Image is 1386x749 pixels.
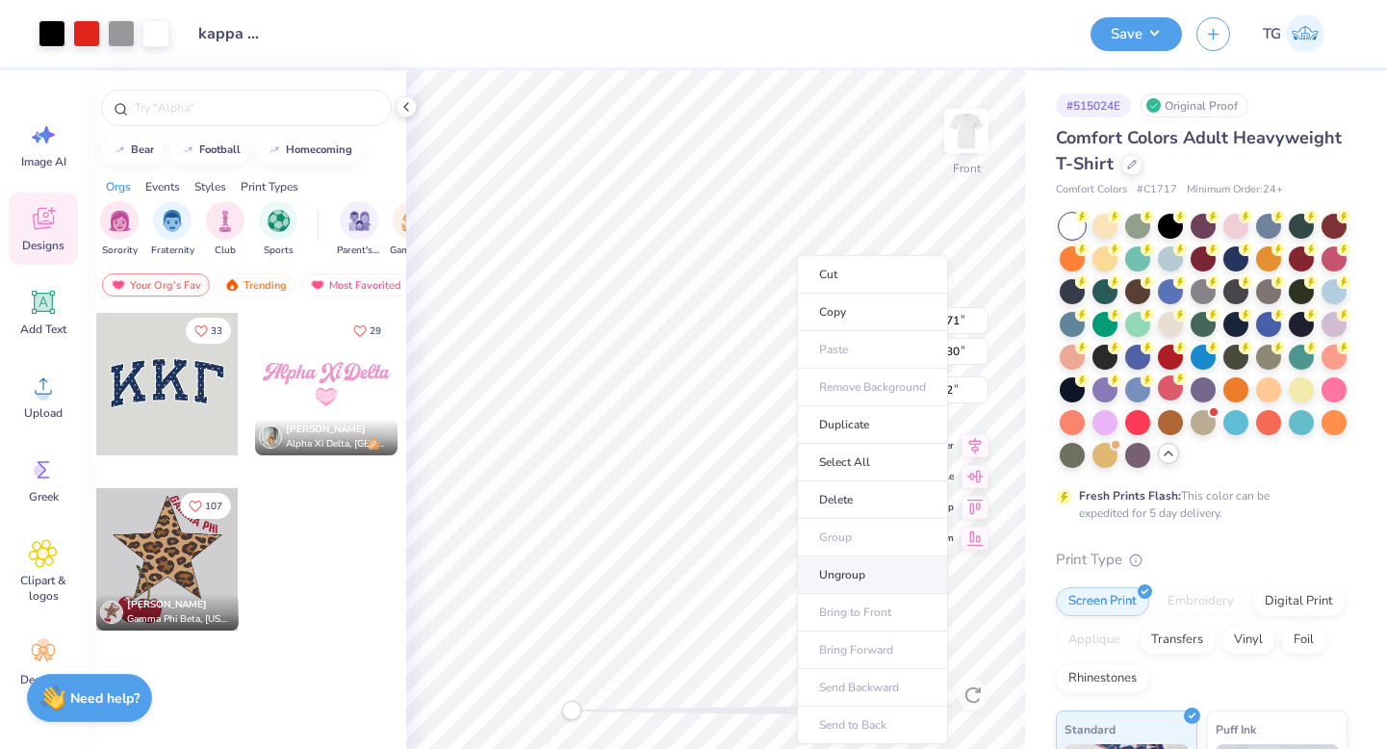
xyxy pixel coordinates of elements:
span: Designs [22,238,64,253]
button: filter button [100,201,139,258]
strong: Fresh Prints Flash: [1079,488,1181,504]
img: Club Image [215,210,236,232]
span: Puff Ink [1216,719,1256,739]
div: filter for Fraternity [151,201,194,258]
span: Alpha Xi Delta, [GEOGRAPHIC_DATA][US_STATE] [286,437,390,452]
img: trend_line.gif [267,144,282,156]
img: Sorority Image [109,210,131,232]
div: filter for Parent's Weekend [337,201,381,258]
img: most_fav.gif [111,278,126,292]
img: Tori Guary [1286,14,1324,53]
li: Copy [797,294,948,331]
span: Greek [29,489,59,504]
span: Gamma Phi Beta, [US_STATE][GEOGRAPHIC_DATA] [127,612,231,627]
span: Clipart & logos [12,573,75,604]
a: TG [1254,14,1333,53]
div: Digital Print [1252,587,1346,616]
div: football [199,144,241,155]
button: Like [345,318,390,344]
button: homecoming [256,136,361,165]
img: Sports Image [268,210,290,232]
div: Trending [216,273,295,297]
span: # C1717 [1137,182,1177,198]
span: Minimum Order: 24 + [1187,182,1283,198]
div: Rhinestones [1056,664,1149,693]
li: Select All [797,444,948,481]
button: Like [186,318,231,344]
button: bear [101,136,163,165]
div: Your Org's Fav [102,273,210,297]
strong: Need help? [70,689,140,708]
div: This color can be expedited for 5 day delivery. [1079,487,1316,522]
span: Comfort Colors Adult Heavyweight T-Shirt [1056,126,1342,175]
span: 107 [205,502,222,511]
span: Add Text [20,322,66,337]
div: homecoming [286,144,352,155]
img: Fraternity Image [162,210,183,232]
img: Game Day Image [401,210,423,232]
button: filter button [259,201,297,258]
input: Try "Alpha" [133,98,379,117]
div: Most Favorited [301,273,410,297]
div: Orgs [106,178,131,195]
button: Like [180,493,231,519]
span: [PERSON_NAME] [286,423,366,436]
li: Duplicate [797,406,948,444]
span: 29 [370,326,381,336]
img: trend_line.gif [112,144,127,156]
img: most_fav.gif [310,278,325,292]
span: Fraternity [151,244,194,258]
span: Sports [264,244,294,258]
button: filter button [206,201,244,258]
span: [PERSON_NAME] [127,598,207,611]
span: Image AI [21,154,66,169]
span: Sorority [102,244,138,258]
img: trend_line.gif [180,144,195,156]
div: Front [953,160,981,177]
div: Transfers [1139,626,1216,655]
div: Vinyl [1221,626,1275,655]
span: Club [215,244,236,258]
button: Save [1091,17,1182,51]
span: Game Day [390,244,434,258]
div: Embroidery [1155,587,1246,616]
div: Applique [1056,626,1133,655]
div: Original Proof [1141,93,1248,117]
span: Comfort Colors [1056,182,1127,198]
button: filter button [151,201,194,258]
div: filter for Sports [259,201,297,258]
div: # 515024E [1056,93,1131,117]
div: filter for Sorority [100,201,139,258]
span: Standard [1065,719,1116,739]
div: Accessibility label [562,701,581,720]
div: Events [145,178,180,195]
div: Screen Print [1056,587,1149,616]
div: Print Type [1056,549,1347,571]
div: bear [131,144,154,155]
li: Ungroup [797,556,948,594]
div: Print Types [241,178,298,195]
button: filter button [337,201,381,258]
li: Cut [797,255,948,294]
div: filter for Club [206,201,244,258]
span: Upload [24,405,63,421]
div: filter for Game Day [390,201,434,258]
img: trending.gif [224,278,240,292]
button: filter button [390,201,434,258]
span: TG [1263,23,1281,45]
span: Parent's Weekend [337,244,381,258]
button: football [169,136,249,165]
input: Untitled Design [184,14,278,53]
img: Front [947,112,986,150]
span: Decorate [20,672,66,687]
img: Parent's Weekend Image [348,210,371,232]
span: 33 [211,326,222,336]
div: Foil [1281,626,1326,655]
li: Delete [797,481,948,519]
div: Styles [194,178,226,195]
